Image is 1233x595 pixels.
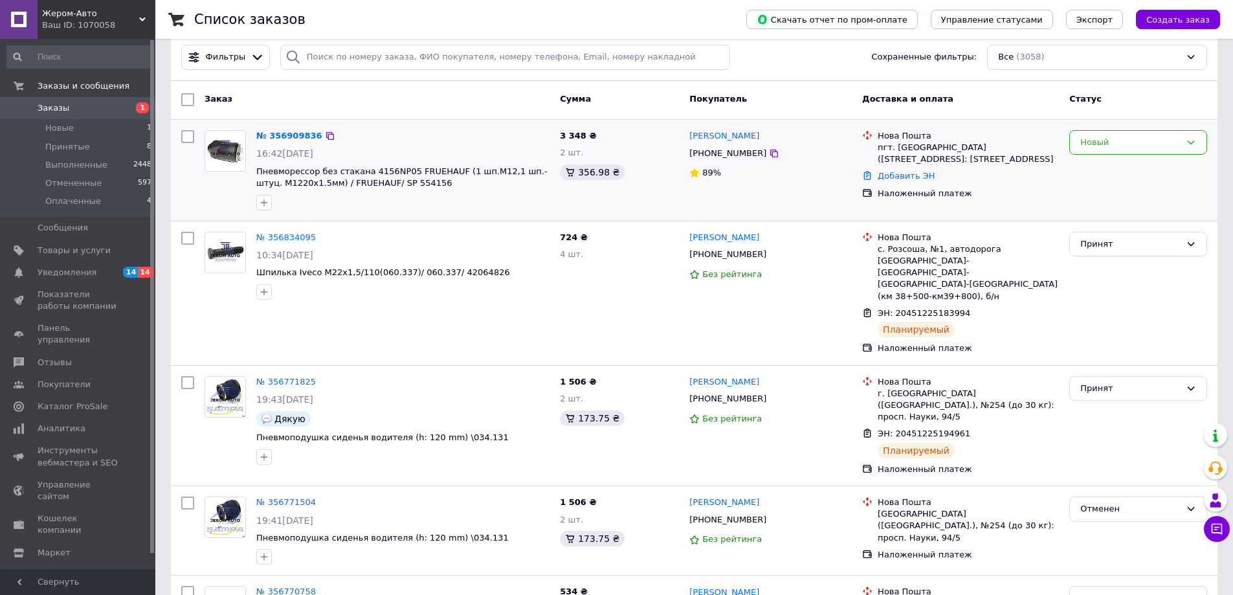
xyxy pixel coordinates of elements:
[1146,15,1210,25] span: Создать заказ
[702,414,762,423] span: Без рейтинга
[689,94,747,104] span: Покупатель
[205,94,232,104] span: Заказ
[256,148,313,159] span: 16:42[DATE]
[256,232,316,242] a: № 356834095
[45,177,102,189] span: Отмененные
[38,547,71,559] span: Маркет
[38,379,91,390] span: Покупатели
[256,131,322,140] a: № 356909836
[147,196,151,207] span: 4
[757,14,907,25] span: Скачать отчет по пром-оплате
[6,45,153,69] input: Поиск
[256,515,313,526] span: 19:41[DATE]
[560,394,583,403] span: 2 шт.
[689,232,759,244] a: [PERSON_NAME]
[205,497,246,538] a: Фото товару
[560,531,625,546] div: 173.75 ₴
[1076,15,1113,25] span: Экспорт
[38,102,69,114] span: Заказы
[878,443,955,458] div: Планируемый
[560,515,583,524] span: 2 шт.
[878,130,1059,142] div: Нова Пошта
[147,122,151,134] span: 1
[38,401,107,412] span: Каталог ProSale
[560,377,596,387] span: 1 506 ₴
[147,141,151,153] span: 8
[205,497,245,537] img: Фото товару
[205,377,245,417] img: Фото товару
[205,232,245,273] img: Фото товару
[261,414,272,424] img: :speech_balloon:
[878,429,970,438] span: ЭН: 20451225194961
[38,479,120,502] span: Управление сайтом
[560,232,588,242] span: 724 ₴
[256,250,313,260] span: 10:34[DATE]
[205,232,246,273] a: Фото товару
[689,148,766,158] span: [PHONE_NUMBER]
[45,141,90,153] span: Принятые
[1080,502,1181,516] div: Отменен
[560,94,591,104] span: Сумма
[689,376,759,388] a: [PERSON_NAME]
[1204,516,1230,542] button: Чат с покупателем
[256,166,548,188] span: Пневморессор без стакана 4156NP05 FRUEHAUF (1 шп.M12,1 шп.-штуц. M1220х1.5мм) / FRUEHAUF/ SP 554156
[256,394,313,405] span: 19:43[DATE]
[38,513,120,536] span: Кошелек компании
[1136,10,1220,29] button: Создать заказ
[702,168,721,177] span: 89%
[38,222,88,234] span: Сообщения
[746,10,918,29] button: Скачать отчет по пром-оплате
[862,94,953,104] span: Доставка и оплата
[878,376,1059,388] div: Нова Пошта
[42,19,155,31] div: Ваш ID: 1070058
[560,164,625,180] div: 356.98 ₴
[871,51,977,63] span: Сохраненные фильтры:
[1080,382,1181,396] div: Принят
[560,148,583,157] span: 2 шт.
[256,267,510,277] a: Шпилька Iveco M22x1,5/110(060.337)/ 060.337/ 42064826
[878,464,1059,475] div: Наложенный платеж
[38,322,120,346] span: Панель управления
[702,534,762,544] span: Без рейтинга
[133,159,151,171] span: 2448
[138,267,153,278] span: 14
[123,267,138,278] span: 14
[878,142,1059,165] div: пгт. [GEOGRAPHIC_DATA] ([STREET_ADDRESS]: [STREET_ADDRESS]
[878,342,1059,354] div: Наложенный платеж
[256,432,509,442] a: Пневмоподушка сиденья водителя (h: 120 mm) \034.131
[560,131,596,140] span: 3 348 ₴
[689,130,759,142] a: [PERSON_NAME]
[560,249,583,259] span: 4 шт.
[38,80,129,92] span: Заказы и сообщения
[38,245,111,256] span: Товары и услуги
[1069,94,1102,104] span: Статус
[280,45,731,70] input: Поиск по номеру заказа, ФИО покупателя, номеру телефона, Email, номеру накладной
[878,388,1059,423] div: г. [GEOGRAPHIC_DATA] ([GEOGRAPHIC_DATA].), №254 (до 30 кг): просп. Науки, 94/5
[38,445,120,468] span: Инструменты вебмастера и SEO
[702,269,762,279] span: Без рейтинга
[1080,136,1181,150] div: Новый
[256,533,509,543] a: Пневмоподушка сиденья водителя (h: 120 mm) \034.131
[206,51,246,63] span: Фильтры
[1123,14,1220,24] a: Создать заказ
[689,394,766,403] span: [PHONE_NUMBER]
[1016,52,1044,62] span: (3058)
[45,196,101,207] span: Оплаченные
[878,497,1059,508] div: Нова Пошта
[205,131,245,171] img: Фото товару
[42,8,139,19] span: Жером-Авто
[878,188,1059,199] div: Наложенный платеж
[136,102,149,113] span: 1
[45,122,74,134] span: Новые
[998,51,1014,63] span: Все
[878,549,1059,561] div: Наложенный платеж
[689,249,766,259] span: [PHONE_NUMBER]
[560,410,625,426] div: 173.75 ₴
[878,308,970,318] span: ЭН: 20451225183994
[205,376,246,418] a: Фото товару
[38,289,120,312] span: Показатели работы компании
[689,515,766,524] span: [PHONE_NUMBER]
[878,322,955,337] div: Планируемый
[38,267,96,278] span: Уведомления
